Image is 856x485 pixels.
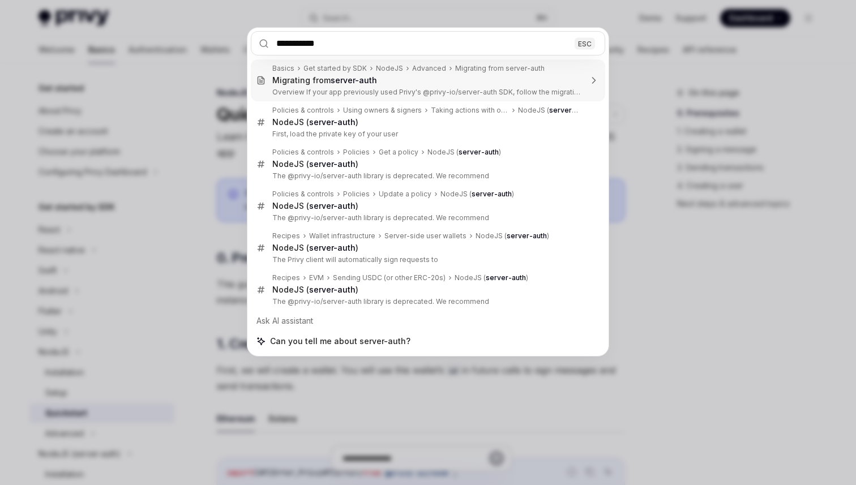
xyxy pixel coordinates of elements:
[272,255,581,264] p: The Privy client will automatically sign requests to
[331,75,377,85] b: server-auth
[272,201,358,211] div: NodeJS ( )
[272,171,581,181] p: The @privy-io/server-auth library is deprecated. We recommend
[384,231,466,241] div: Server-side user wallets
[309,243,356,252] b: server-auth
[343,148,370,157] div: Policies
[518,106,581,115] div: NodeJS ( )
[272,64,294,73] div: Basics
[427,148,501,157] div: NodeJS ( )
[476,231,549,241] div: NodeJS ( )
[272,75,377,85] div: Migrating from
[440,190,514,199] div: NodeJS ( )
[272,213,581,222] p: The @privy-io/server-auth library is deprecated. We recommend
[575,37,595,49] div: ESC
[549,106,589,114] b: server-auth
[472,190,512,198] b: server-auth
[309,201,356,211] b: server-auth
[412,64,446,73] div: Advanced
[303,64,367,73] div: Get started by SDK
[455,273,528,282] div: NodeJS ( )
[309,117,356,127] b: server-auth
[272,231,300,241] div: Recipes
[343,106,422,115] div: Using owners & signers
[272,148,334,157] div: Policies & controls
[379,190,431,199] div: Update a policy
[431,106,509,115] div: Taking actions with owners
[272,243,358,253] div: NodeJS ( )
[272,285,358,295] div: NodeJS ( )
[376,64,403,73] div: NodeJS
[309,231,375,241] div: Wallet infrastructure
[379,148,418,157] div: Get a policy
[455,64,545,73] div: Migrating from server-auth
[272,273,300,282] div: Recipes
[309,273,324,282] div: EVM
[486,273,526,282] b: server-auth
[309,285,356,294] b: server-auth
[343,190,370,199] div: Policies
[459,148,499,156] b: server-auth
[272,117,358,127] div: NodeJS ( )
[507,231,547,240] b: server-auth
[309,159,356,169] b: server-auth
[272,88,581,97] p: Overview If your app previously used Privy's @privy-io/server-auth SDK, follow the migration
[272,159,358,169] div: NodeJS ( )
[251,311,605,331] div: Ask AI assistant
[272,190,334,199] div: Policies & controls
[272,297,581,306] p: The @privy-io/server-auth library is deprecated. We recommend
[272,130,581,139] p: First, load the private key of your user
[272,106,334,115] div: Policies & controls
[270,336,410,347] span: Can you tell me about server-auth?
[333,273,446,282] div: Sending USDC (or other ERC-20s)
